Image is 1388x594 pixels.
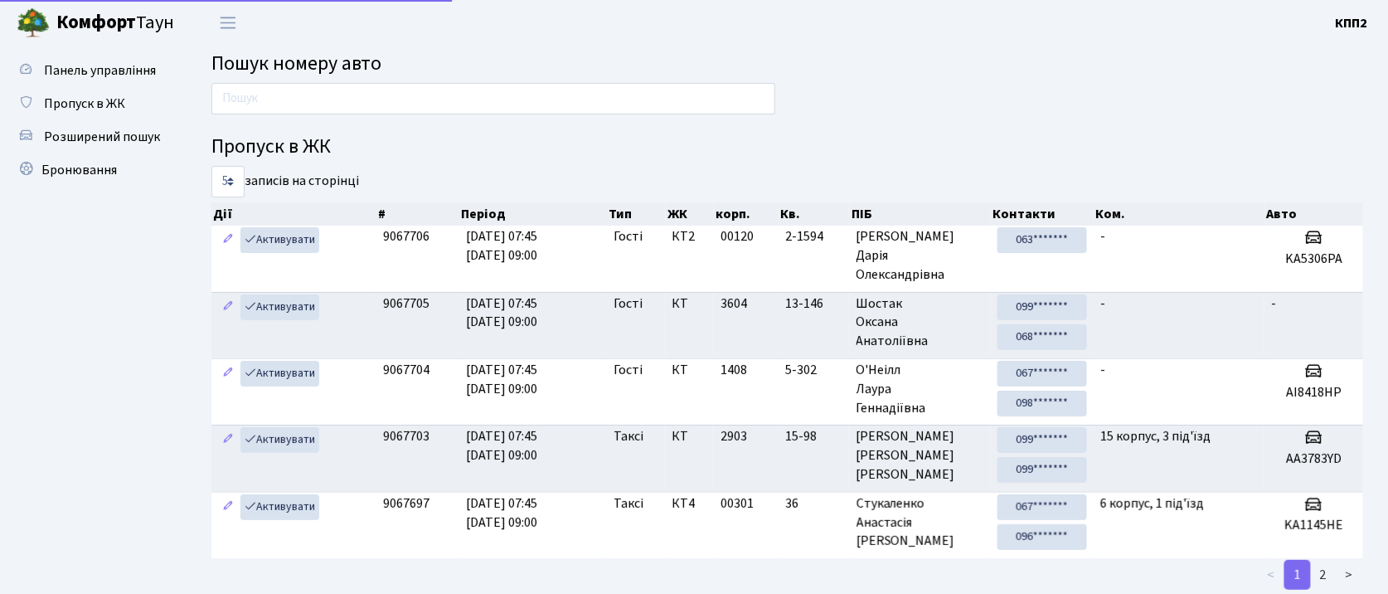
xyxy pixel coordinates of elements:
th: ЖК [666,202,715,226]
span: [PERSON_NAME] [PERSON_NAME] [PERSON_NAME] [857,427,984,484]
a: Бронювання [8,153,174,187]
span: 9067697 [383,494,430,513]
b: Комфорт [56,9,136,36]
b: КПП2 [1336,14,1368,32]
th: Авто [1265,202,1364,226]
span: Панель управління [44,61,156,80]
span: 9067703 [383,427,430,445]
span: Розширений пошук [44,128,160,146]
span: Шостак Оксана Анатоліївна [857,295,984,352]
th: Кв. [779,202,850,226]
span: [DATE] 07:45 [DATE] 09:00 [466,361,537,398]
span: - [1100,227,1105,246]
a: Панель управління [8,54,174,87]
a: Редагувати [218,494,238,520]
span: Гості [614,227,643,246]
span: 00301 [721,494,754,513]
a: > [1336,560,1363,590]
span: КТ2 [672,227,708,246]
span: 15-98 [785,427,842,446]
span: КТ4 [672,494,708,514]
span: [DATE] 07:45 [DATE] 09:00 [466,427,537,465]
h5: KA1145HE [1271,518,1356,533]
a: Редагувати [218,427,238,453]
th: Дії [211,202,376,226]
span: [DATE] 07:45 [DATE] 09:00 [466,295,537,332]
span: [DATE] 07:45 [DATE] 09:00 [466,494,537,532]
a: Пропуск в ЖК [8,87,174,120]
span: [DATE] 07:45 [DATE] 09:00 [466,227,537,265]
a: 1 [1284,560,1311,590]
span: 9067705 [383,295,430,313]
span: 2-1594 [785,227,842,246]
span: Стукаленко Анастасія [PERSON_NAME] [857,494,984,552]
span: Таксі [614,494,643,514]
th: Тип [607,202,666,226]
span: 3604 [721,295,747,313]
th: ПІБ [850,202,991,226]
a: Редагувати [218,227,238,253]
span: 36 [785,494,842,514]
span: Гості [614,295,643,314]
span: КТ [672,295,708,314]
span: [PERSON_NAME] Дарія Олександрівна [857,227,984,285]
label: записів на сторінці [211,166,359,197]
a: Активувати [240,295,319,320]
th: Ком. [1094,202,1266,226]
span: 13-146 [785,295,842,314]
th: Період [460,202,608,226]
h5: АА3783YD [1271,451,1356,467]
a: Активувати [240,494,319,520]
img: logo.png [17,7,50,40]
span: Гості [614,361,643,380]
button: Переключити навігацію [207,9,249,37]
span: О'Неілл Лаура Геннадіївна [857,361,984,418]
span: - [1100,295,1105,313]
h5: АІ8418НР [1271,385,1356,401]
a: Активувати [240,361,319,387]
a: Активувати [240,227,319,253]
span: Таксі [614,427,643,446]
h5: KA5306PA [1271,251,1356,267]
select: записів на сторінці [211,166,245,197]
a: Редагувати [218,295,238,320]
span: 00120 [721,227,754,246]
h4: Пропуск в ЖК [211,135,1363,159]
span: 2903 [721,427,747,445]
a: Розширений пошук [8,120,174,153]
span: КТ [672,361,708,380]
span: - [1271,295,1276,313]
span: - [1100,361,1105,379]
a: КПП2 [1336,13,1368,33]
a: Активувати [240,427,319,453]
span: КТ [672,427,708,446]
a: 2 [1310,560,1337,590]
span: 15 корпус, 3 під'їзд [1100,427,1211,445]
th: корп. [714,202,779,226]
span: Таун [56,9,174,37]
span: 1408 [721,361,747,379]
input: Пошук [211,83,775,114]
span: Бронювання [41,161,117,179]
span: 9067706 [383,227,430,246]
a: Редагувати [218,361,238,387]
span: 6 корпус, 1 під'їзд [1100,494,1204,513]
span: 5-302 [785,361,842,380]
th: # [376,202,460,226]
th: Контакти [991,202,1094,226]
span: 9067704 [383,361,430,379]
span: Пошук номеру авто [211,49,381,78]
span: Пропуск в ЖК [44,95,125,113]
